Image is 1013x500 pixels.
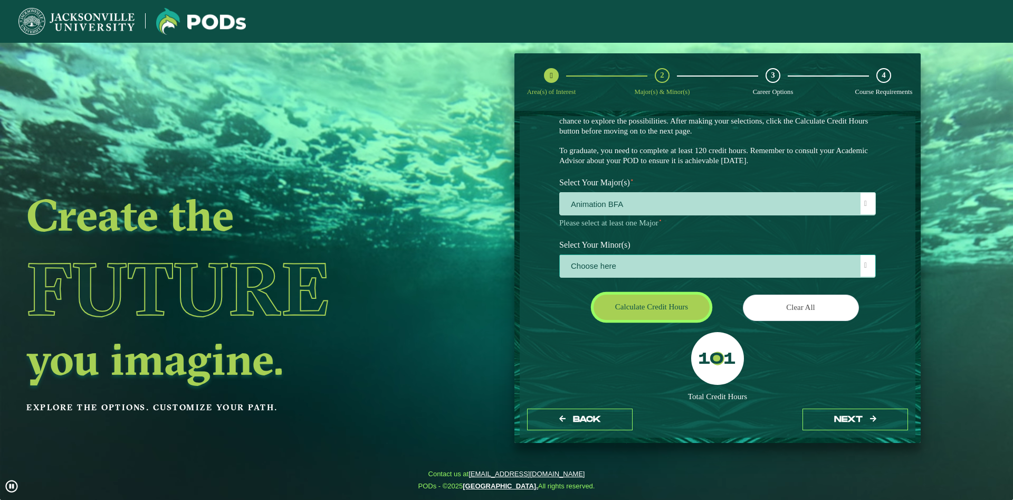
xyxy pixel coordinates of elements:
img: Jacksonville University logo [18,8,135,35]
span: 2 [660,70,664,80]
sup: ⋆ [658,217,662,223]
button: Calculate credit hours [594,295,710,319]
label: Select Your Minor(s) [551,235,884,254]
h2: you imagine. [26,337,429,381]
a: [EMAIL_ADDRESS][DOMAIN_NAME] [469,470,585,478]
p: Explore the options. Customize your path. [26,400,429,416]
p: Please select at least one Major [559,218,876,228]
a: [GEOGRAPHIC_DATA]. [463,482,538,490]
span: 3 [771,70,775,80]
span: Major(s) & Minor(s) [635,88,690,96]
span: Contact us at [418,470,595,478]
h2: Create the [26,193,429,237]
label: 101 [699,350,735,370]
button: Back [527,409,633,430]
div: Total Credit Hours [559,392,876,402]
img: Jacksonville University logo [156,8,246,35]
p: Choose your major(s) and minor(s) in the dropdown windows below to create a POD. This is your cha... [559,106,876,166]
span: Area(s) of Interest [527,88,576,96]
span: PODs - ©2025 All rights reserved. [418,482,595,490]
span: Back [573,415,601,424]
h1: Future [26,241,429,337]
span: Course Requirements [855,88,913,96]
span: Choose here [560,255,875,278]
sup: ⋆ [630,176,634,184]
span: Career Options [753,88,794,96]
button: next [802,409,908,430]
span: Animation BFA [560,193,875,215]
label: Select Your Major(s) [551,173,884,193]
button: Clear All [743,295,859,320]
span: 4 [882,70,886,80]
